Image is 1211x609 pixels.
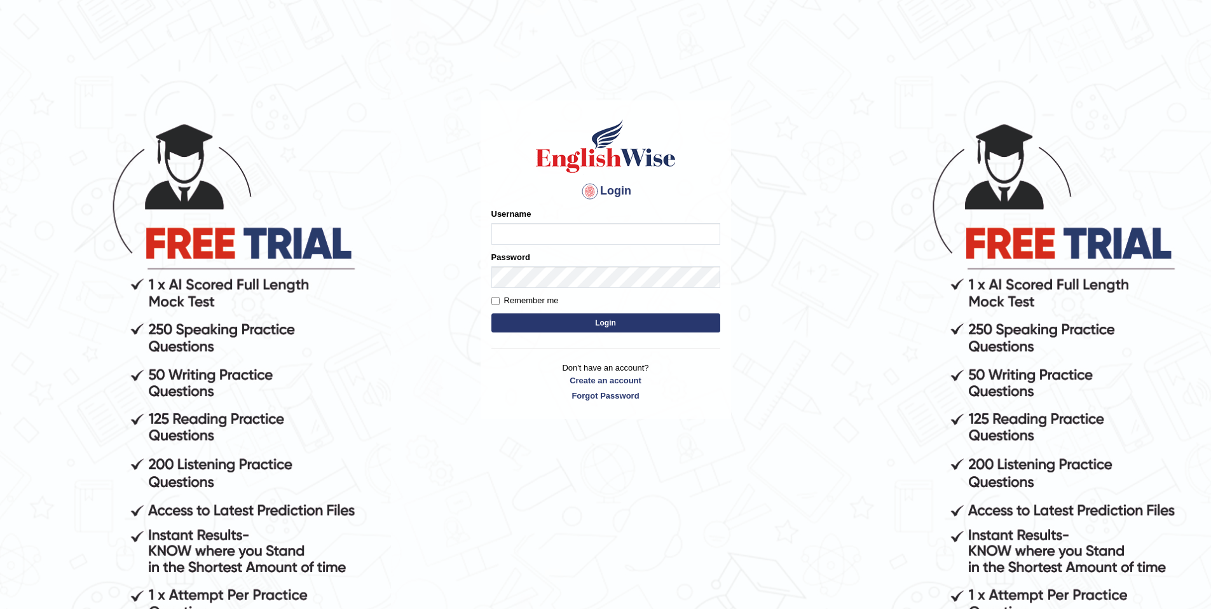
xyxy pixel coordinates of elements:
[491,362,720,401] p: Don't have an account?
[491,294,559,307] label: Remember me
[491,181,720,202] h4: Login
[491,251,530,263] label: Password
[533,118,678,175] img: Logo of English Wise sign in for intelligent practice with AI
[491,297,500,305] input: Remember me
[491,208,531,220] label: Username
[491,313,720,332] button: Login
[491,390,720,402] a: Forgot Password
[491,374,720,387] a: Create an account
